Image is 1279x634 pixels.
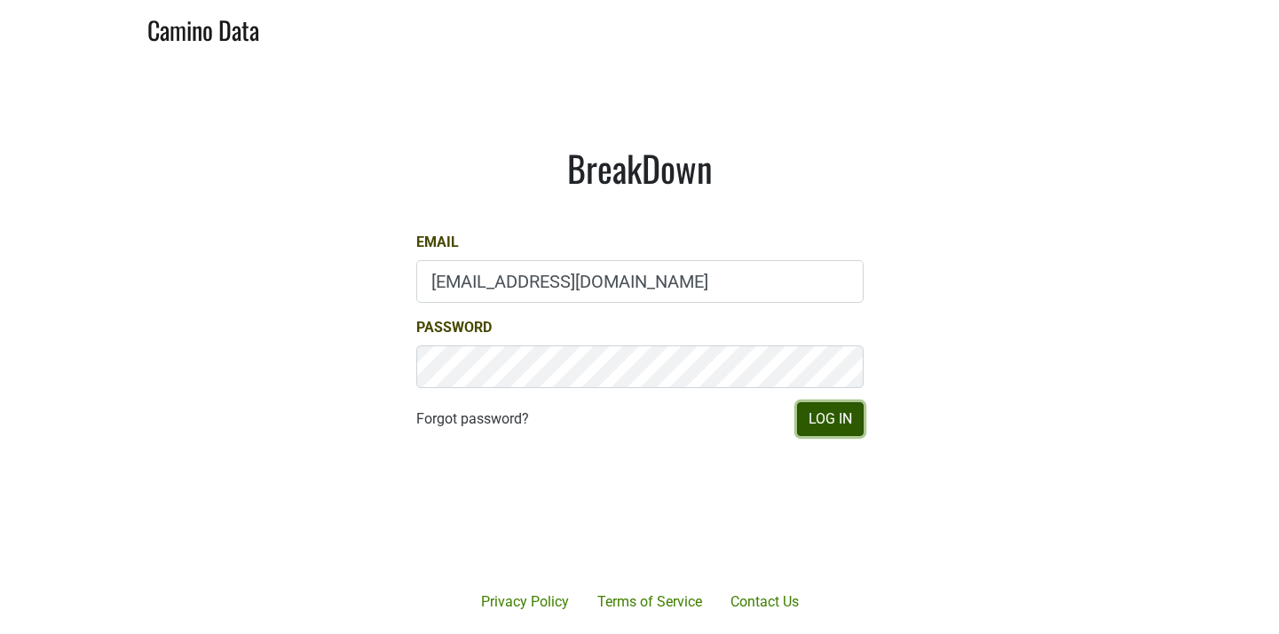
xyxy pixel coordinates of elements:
a: Contact Us [716,584,813,620]
h1: BreakDown [416,147,864,189]
label: Password [416,317,492,338]
a: Forgot password? [416,408,529,430]
button: Log In [797,402,864,436]
label: Email [416,232,459,253]
a: Camino Data [147,7,259,49]
a: Terms of Service [583,584,716,620]
a: Privacy Policy [467,584,583,620]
